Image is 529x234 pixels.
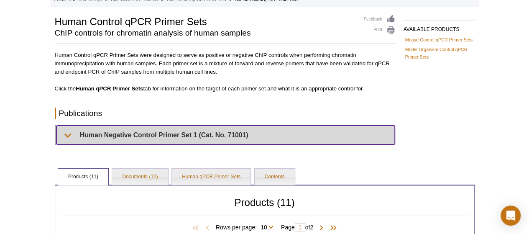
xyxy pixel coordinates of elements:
span: Next Page [317,224,326,232]
a: Products (11) [58,169,108,185]
a: Feedback [364,15,395,24]
span: Rows per page: [216,223,277,231]
b: Human qPCR Primer Sets [76,85,143,92]
span: Previous Page [203,224,212,232]
a: Print [364,26,395,35]
span: 2 [310,224,313,231]
summary: Human Negative Control Primer Set 1 (Cat. No. 71001) [56,126,395,144]
h2: Publications [55,108,395,119]
p: Click the tab for information on the target of each primer set and what it is an appropriate cont... [55,85,395,93]
a: Documents (12) [112,169,168,185]
h2: ChIP controls for chromatin analysis of human samples [55,29,355,37]
a: Human qPCR Primer Sets [172,169,250,185]
span: Last Page [326,224,338,232]
a: Model Organism Control qPCR Primer Sets [405,46,473,61]
p: Human Control qPCR Primer Sets were designed to serve as positive or negative ChIP controls when ... [55,49,395,76]
a: Mouse Control qPCR Primer Sets [405,36,473,44]
h1: Human Control qPCR Primer Sets [55,15,355,27]
span: Page of [277,223,317,231]
div: Open Intercom Messenger [501,206,521,226]
span: First Page [191,224,203,232]
h2: AVAILABLE PRODUCTS [404,20,475,35]
a: Contents [255,169,295,185]
h2: Products (11) [60,199,469,215]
